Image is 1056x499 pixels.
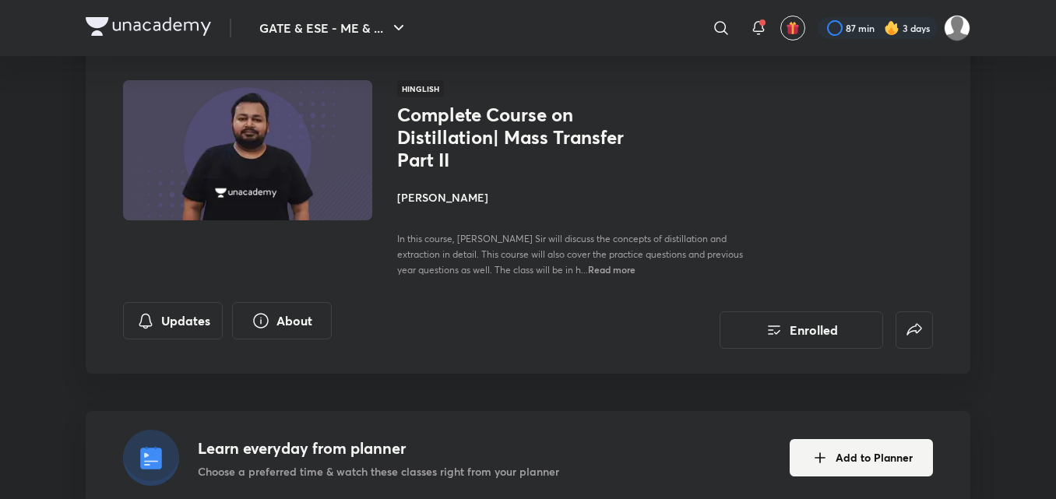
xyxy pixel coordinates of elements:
h1: Complete Course on Distillation| Mass Transfer Part II [397,104,652,170]
span: In this course, [PERSON_NAME] Sir will discuss the concepts of distillation and extraction in det... [397,233,743,276]
p: Choose a preferred time & watch these classes right from your planner [198,463,559,480]
button: avatar [780,16,805,40]
button: Enrolled [720,311,883,349]
img: streak [884,20,899,36]
img: avatar [786,21,800,35]
a: Company Logo [86,17,211,40]
button: Updates [123,302,223,339]
button: About [232,302,332,339]
h4: Learn everyday from planner [198,437,559,460]
img: Company Logo [86,17,211,36]
button: GATE & ESE - ME & ... [250,12,417,44]
button: Add to Planner [790,439,933,476]
span: Hinglish [397,80,444,97]
img: Thumbnail [121,79,375,222]
span: Read more [588,263,635,276]
img: pradhap B [944,15,970,41]
h4: [PERSON_NAME] [397,189,746,206]
button: false [896,311,933,349]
